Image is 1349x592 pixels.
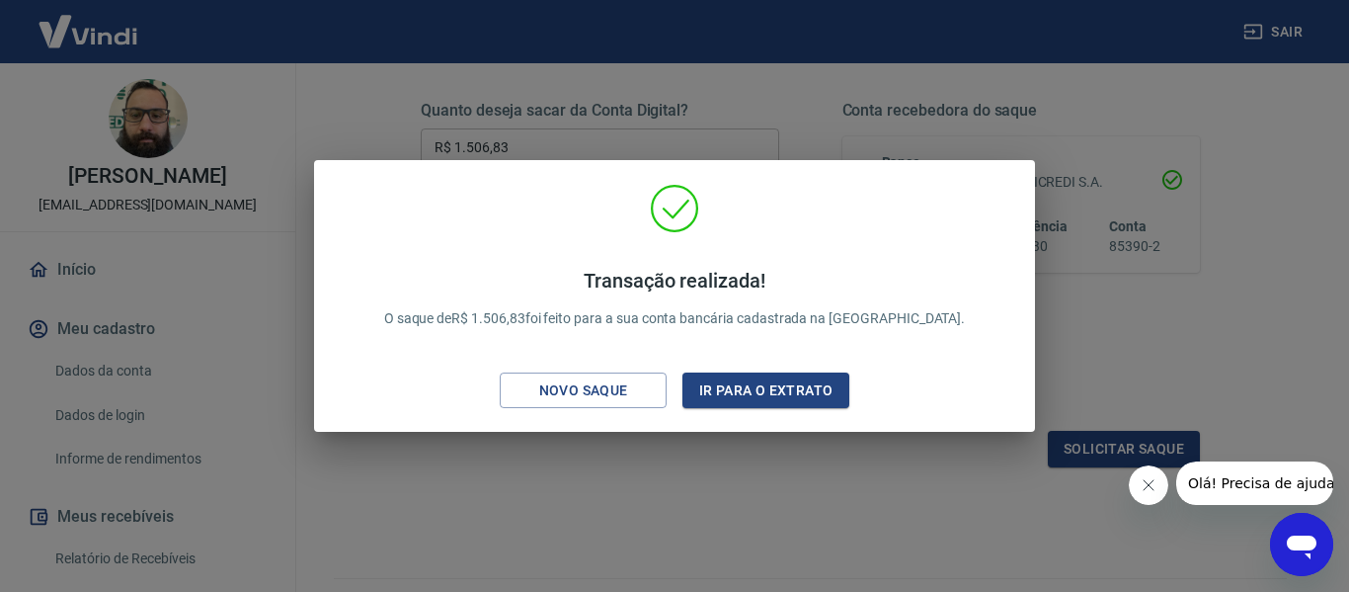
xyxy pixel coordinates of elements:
[1129,465,1168,505] iframe: Fechar mensagem
[1176,462,1333,505] iframe: Mensagem da empresa
[384,269,966,293] h4: Transação realizada!
[1270,513,1333,576] iframe: Botão para abrir a janela de mensagens
[516,379,652,403] div: Novo saque
[12,14,166,30] span: Olá! Precisa de ajuda?
[682,373,849,409] button: Ir para o extrato
[500,373,667,409] button: Novo saque
[384,269,966,329] p: O saque de R$ 1.506,83 foi feito para a sua conta bancária cadastrada na [GEOGRAPHIC_DATA].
